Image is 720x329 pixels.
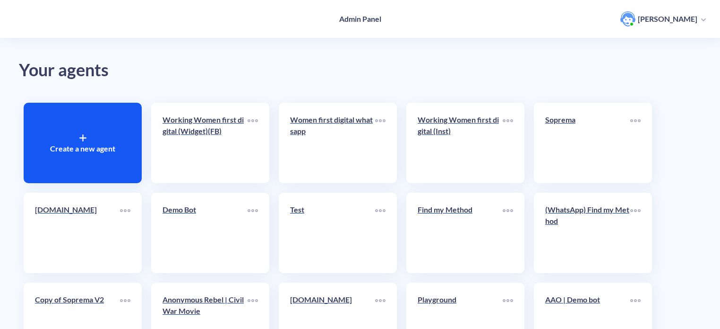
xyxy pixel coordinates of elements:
[35,204,120,215] p: [DOMAIN_NAME]
[50,143,115,154] p: Create a new agent
[339,14,381,23] h4: Admin Panel
[545,204,630,262] a: (WhatsApp) Find my Method
[545,204,630,227] p: (WhatsApp) Find my Method
[616,10,711,27] button: user photo[PERSON_NAME]
[290,114,375,172] a: Women first digital whatsapp
[418,114,503,137] p: Working Women first digital (Inst)
[638,14,697,24] p: [PERSON_NAME]
[163,294,248,317] p: Anonymous Rebel | Civil War Movie
[545,114,630,172] a: Soprema
[418,294,503,305] p: Playground
[35,204,120,262] a: [DOMAIN_NAME]
[163,114,248,137] p: Working Women first digital (Widget)(FB)
[290,294,375,305] p: [DOMAIN_NAME]
[290,114,375,137] p: Women first digital whatsapp
[290,204,375,215] p: Test
[35,294,120,305] p: Copy of Soprema V2
[418,204,503,215] p: Find my Method
[290,204,375,262] a: Test
[163,114,248,172] a: Working Women first digital (Widget)(FB)
[418,204,503,262] a: Find my Method
[163,204,248,262] a: Demo Bot
[545,294,630,305] p: AAO | Demo bot
[19,57,701,84] div: Your agents
[163,204,248,215] p: Demo Bot
[418,114,503,172] a: Working Women first digital (Inst)
[545,114,630,125] p: Soprema
[620,11,635,27] img: user photo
